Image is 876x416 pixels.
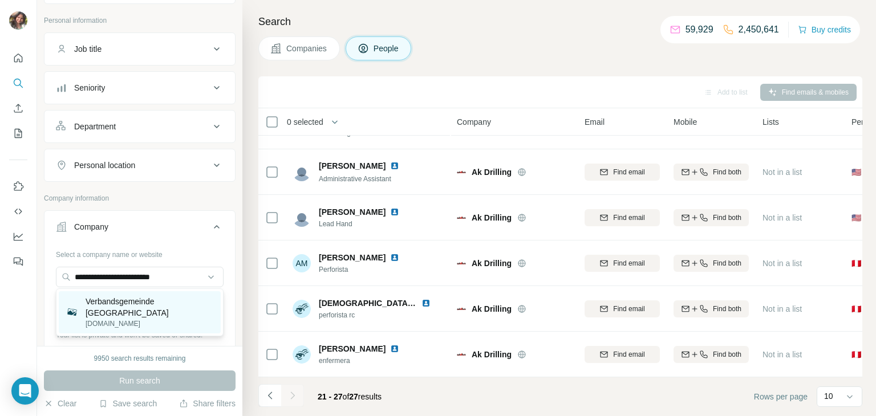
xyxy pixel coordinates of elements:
button: Find both [674,209,749,226]
span: Find both [713,258,741,268]
button: Clear [44,398,76,409]
span: Find both [713,304,741,314]
img: Avatar [293,345,311,364]
button: Department [44,113,235,140]
img: LinkedIn logo [390,253,399,262]
span: Ak Drilling [472,166,512,178]
img: Logo of Ak Drilling [457,213,466,222]
img: Avatar [293,163,311,181]
span: [PERSON_NAME] [319,206,386,218]
span: Ak Drilling [472,258,512,269]
span: Not in a list [763,168,802,177]
span: Find email [613,349,644,360]
span: perforista rc [319,310,444,320]
img: Verbandsgemeinde Rengsdorf [66,305,79,319]
span: Not in a list [763,350,802,359]
p: 2,450,641 [739,23,779,36]
button: Feedback [9,251,27,272]
span: People [374,43,400,54]
button: Use Surfe on LinkedIn [9,176,27,197]
button: Find both [674,346,749,363]
p: [DOMAIN_NAME] [86,319,214,329]
button: Search [9,73,27,93]
span: Rows per page [754,391,808,402]
button: Personal location [44,152,235,179]
span: [PERSON_NAME] [319,160,386,172]
img: LinkedIn logo [390,207,399,217]
button: Enrich CSV [9,98,27,119]
div: Personal location [74,160,135,171]
span: 🇵🇪 [851,303,861,315]
button: Find email [585,300,660,317]
button: My lists [9,123,27,144]
p: 59,929 [686,23,713,36]
span: Find both [713,167,741,177]
span: Find both [713,349,741,360]
img: LinkedIn logo [421,299,431,308]
div: Job title [74,43,102,55]
span: [PERSON_NAME] [319,344,386,353]
button: Find email [585,255,660,272]
img: LinkedIn logo [390,344,399,353]
div: AM [293,254,311,272]
button: Buy credits [798,22,851,38]
span: 0 selected [287,116,323,128]
button: Company [44,213,235,245]
span: 27 [349,392,358,401]
div: Company [74,221,108,233]
span: Ak Drilling [472,303,512,315]
span: Find email [613,167,644,177]
img: Avatar [293,209,311,227]
span: 🇺🇸 [851,166,861,178]
button: Share filters [179,398,236,409]
span: of [343,392,350,401]
div: 9950 search results remaining [94,353,186,364]
div: Seniority [74,82,105,93]
span: 🇵🇪 [851,349,861,360]
span: Find email [613,258,644,268]
img: Logo of Ak Drilling [457,350,466,359]
span: Not in a list [763,259,802,268]
img: Logo of Ak Drilling [457,304,466,313]
span: Not in a list [763,213,802,222]
div: Open Intercom Messenger [11,377,39,405]
button: Seniority [44,74,235,101]
img: LinkedIn logo [390,161,399,170]
span: results [318,392,382,401]
button: Find email [585,209,660,226]
button: Save search [99,398,157,409]
span: Company [457,116,491,128]
p: Verbandsgemeinde [GEOGRAPHIC_DATA] [86,296,214,319]
button: Quick start [9,48,27,68]
span: 🇵🇪 [851,258,861,269]
button: Job title [44,35,235,63]
span: Not in a list [763,304,802,313]
span: 21 - 27 [318,392,343,401]
span: Companies [286,43,328,54]
div: Select a company name or website [56,245,224,260]
span: Email [585,116,605,128]
img: Avatar [9,11,27,30]
span: Lists [763,116,779,128]
div: Department [74,121,116,132]
span: enfermera [319,356,413,366]
button: Navigate to previous page [258,384,281,407]
span: Administrative Assistant [319,175,391,183]
h4: Search [258,14,862,30]
span: [DEMOGRAPHIC_DATA][PERSON_NAME] [319,299,477,308]
button: Find both [674,300,749,317]
span: Find email [613,304,644,314]
img: Avatar [293,300,311,318]
p: 10 [824,390,833,402]
span: Find email [613,213,644,223]
button: Find email [585,164,660,181]
img: Logo of Ak Drilling [457,259,466,268]
button: Find both [674,255,749,272]
span: Perforista [319,264,413,275]
span: [PERSON_NAME] [319,252,386,263]
img: Logo of Ak Drilling [457,168,466,177]
span: Lead Hand [319,219,413,229]
p: Personal information [44,15,236,26]
span: Mobile [674,116,697,128]
button: Use Surfe API [9,201,27,222]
